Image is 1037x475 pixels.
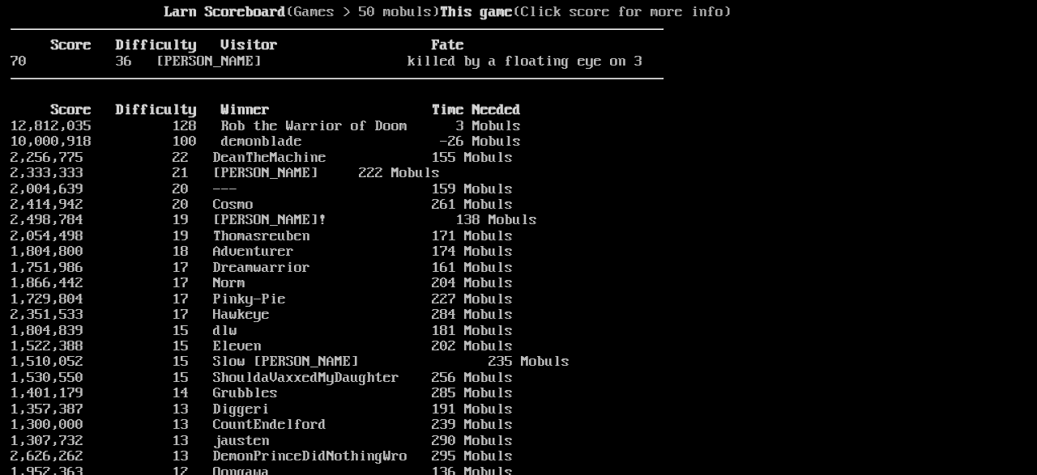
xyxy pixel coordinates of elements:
[11,433,513,449] a: 1,307,732 13 jausten 290 Mobuls
[164,4,286,20] b: Larn Scoreboard
[11,244,513,260] a: 1,804,800 18 Adventurer 174 Mobuls
[11,165,440,181] a: 2,333,333 21 [PERSON_NAME] 222 Mobuls
[11,181,513,197] a: 2,004,639 20 --- 159 Mobuls
[11,401,513,418] a: 1,357,387 13 Diggeri 191 Mobuls
[11,53,642,70] a: 70 36 [PERSON_NAME] killed by a floating eye on 3
[11,228,513,244] a: 2,054,498 19 Thomasreuben 171 Mobuls
[11,370,513,386] a: 1,530,550 15 ShouldaVaxxedMyDaughter 256 Mobuls
[51,37,464,53] b: Score Difficulty Visitor Fate
[11,260,513,276] a: 1,751,986 17 Dreamwarrior 161 Mobuls
[11,291,513,307] a: 1,729,804 17 Pinky-Pie 227 Mobuls
[11,212,537,228] a: 2,498,784 19 [PERSON_NAME]! 138 Mobuls
[440,4,513,20] b: This game
[11,448,513,464] a: 2,626,262 13 DemonPrinceDidNothingWro 295 Mobuls
[11,354,570,370] a: 1,510,052 15 Slow [PERSON_NAME] 235 Mobuls
[11,275,513,291] a: 1,866,442 17 Norm 204 Mobuls
[11,338,513,354] a: 1,522,388 15 Eleven 202 Mobuls
[11,134,521,150] a: 10,000,918 100 demonblade -26 Mobuls
[11,307,513,323] a: 2,351,533 17 Hawkeye 284 Mobuls
[51,102,521,118] b: Score Difficulty Winner Time Needed
[11,5,664,452] larn: (Games > 50 mobuls) (Click score for more info) Click on a score for more information ---- Reload...
[11,118,521,134] a: 12,812,035 128 Rob the Warrior of Doom 3 Mobuls
[11,417,513,433] a: 1,300,000 13 CountEndelford 239 Mobuls
[11,323,513,339] a: 1,804,839 15 dlw 181 Mobuls
[11,385,513,401] a: 1,401,179 14 Grubbles 285 Mobuls
[11,197,513,213] a: 2,414,942 20 Cosmo 261 Mobuls
[11,150,513,166] a: 2,256,775 22 DeanTheMachine 155 Mobuls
